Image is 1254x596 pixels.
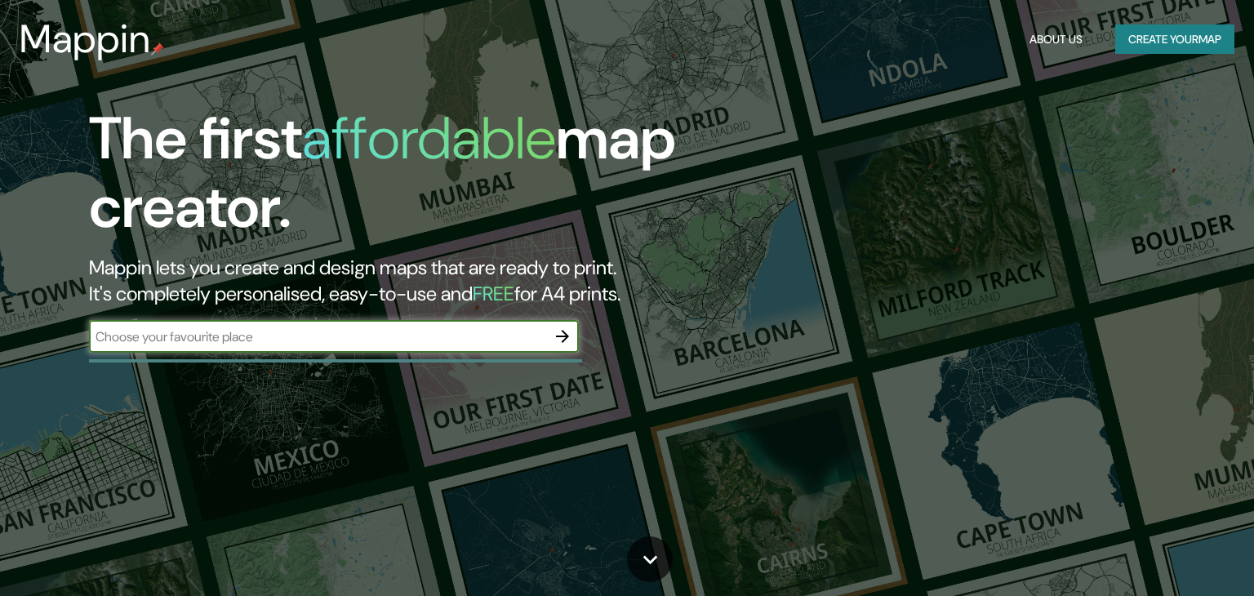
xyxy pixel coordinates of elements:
[89,327,546,346] input: Choose your favourite place
[151,42,164,56] img: mappin-pin
[1115,24,1234,55] button: Create yourmap
[89,105,716,255] h1: The first map creator.
[302,100,556,176] h1: affordable
[1023,24,1089,55] button: About Us
[89,255,716,307] h2: Mappin lets you create and design maps that are ready to print. It's completely personalised, eas...
[20,16,151,62] h3: Mappin
[473,281,514,306] h5: FREE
